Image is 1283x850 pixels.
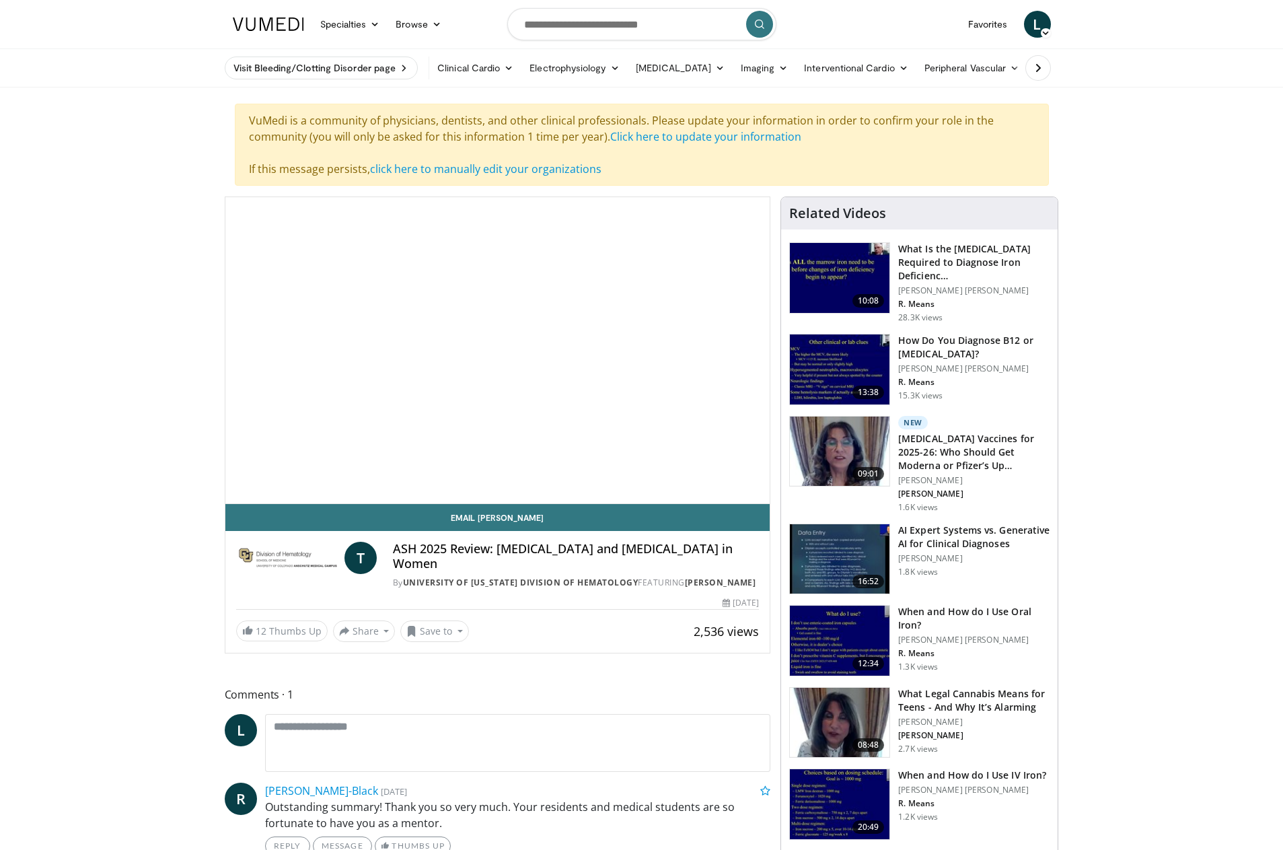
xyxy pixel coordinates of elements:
a: 09:01 New [MEDICAL_DATA] Vaccines for 2025-26: Who Should Get Moderna or Pfizer’s Up… [PERSON_NAM... [789,416,1050,513]
input: Search topics, interventions [507,8,776,40]
a: R [225,783,257,815]
img: 268330c9-313b-413d-8ff2-3cd9a70912fe.150x105_q85_crop-smart_upscale.jpg [790,688,889,758]
h3: What Is the [MEDICAL_DATA] Required to Diagnose Iron Deficienc… [898,242,1050,283]
a: 16:52 AI Expert Systems vs. Generative AI for Clinical Diagnoses [PERSON_NAME] 1.8K views [789,524,1050,595]
a: click here to manually edit your organizations [370,162,601,176]
p: [PERSON_NAME] [898,489,1050,499]
p: 1.3K views [898,662,938,672]
h3: When and How do I Use IV Iron? [898,769,1046,782]
p: 15.3K views [898,390,943,401]
img: 172d2151-0bab-4046-8dbc-7c25e5ef1d9f.150x105_q85_crop-smart_upscale.jpg [790,334,889,404]
p: [PERSON_NAME] [898,717,1050,728]
p: [PERSON_NAME] [898,553,1050,564]
a: [MEDICAL_DATA] [628,55,733,81]
h3: [MEDICAL_DATA] Vaccines for 2025-26: Who Should Get Moderna or Pfizer’s Up… [898,432,1050,472]
a: University of [US_STATE] Division of Hematology [403,577,638,588]
span: 12:34 [852,657,885,670]
a: 12 Thumbs Up [236,621,328,641]
a: L [1024,11,1051,38]
p: [PERSON_NAME] [PERSON_NAME] [898,363,1050,374]
span: Comments 1 [225,686,771,703]
p: 1.2K views [898,812,938,822]
img: University of Colorado Division of Hematology [236,542,339,574]
span: 10:08 [852,294,885,308]
a: Favorites [960,11,1016,38]
img: 210b7036-983c-4937-bd73-ab58786e5846.150x105_q85_crop-smart_upscale.jpg [790,769,889,839]
p: 2.7K views [898,744,938,754]
a: [PERSON_NAME]-Black [265,783,378,798]
button: Share [333,621,396,642]
a: [PERSON_NAME] [685,577,756,588]
img: d9ddfd97-e350-47c1-a34d-5d400e773739.150x105_q85_crop-smart_upscale.jpg [790,417,889,487]
img: 4e9eeae5-b6a7-41be-a190-5c4e432274eb.150x105_q85_crop-smart_upscale.jpg [790,606,889,676]
h3: AI Expert Systems vs. Generative AI for Clinical Diagnoses [898,524,1050,551]
h3: When and How do I Use Oral Iron? [898,605,1050,632]
a: Clinical Cardio [429,55,521,81]
div: [DATE] [723,597,759,609]
a: 20:49 When and How do I Use IV Iron? [PERSON_NAME] [PERSON_NAME] R. Means 1.2K views [789,769,1050,840]
p: 28.3K views [898,312,943,323]
p: R. Means [898,299,1050,310]
span: 20:49 [852,820,885,834]
div: VuMedi is a community of physicians, dentists, and other clinical professionals. Please update yo... [235,104,1049,186]
span: 16:52 [852,575,885,588]
h3: What Legal Cannabis Means for Teens - And Why It’s Alarming [898,687,1050,714]
small: [DATE] [381,785,407,798]
a: 13:38 How Do You Diagnose B12 or [MEDICAL_DATA]? [PERSON_NAME] [PERSON_NAME] R. Means 15.3K views [789,334,1050,405]
p: R. Means [898,798,1046,809]
span: 08:48 [852,738,885,752]
a: Browse [388,11,449,38]
p: Outstanding summary! Thank you so very much. Your residents and medical students are so fortunate... [265,799,771,831]
span: 13:38 [852,386,885,399]
p: R. Means [898,648,1050,659]
div: By FEATURING [393,577,759,589]
p: R. Means [898,377,1050,388]
a: Click here to update your information [610,129,801,144]
p: 1.8K views [898,567,938,577]
a: Peripheral Vascular [916,55,1027,81]
span: 09:01 [852,467,885,481]
a: L [225,714,257,746]
h4: ASH 2025 Review: [MEDICAL_DATA] and [MEDICAL_DATA] in Women [393,542,759,571]
a: Visit Bleeding/Clotting Disorder page [225,57,418,79]
a: 12:34 When and How do I Use Oral Iron? [PERSON_NAME] [PERSON_NAME] R. Means 1.3K views [789,605,1050,676]
span: 2,536 views [694,623,759,639]
a: 08:48 What Legal Cannabis Means for Teens - And Why It’s Alarming [PERSON_NAME] [PERSON_NAME] 2.7... [789,687,1050,758]
img: VuMedi Logo [233,17,304,31]
p: New [898,416,928,429]
a: 10:08 What Is the [MEDICAL_DATA] Required to Diagnose Iron Deficienc… [PERSON_NAME] [PERSON_NAME]... [789,242,1050,323]
p: [PERSON_NAME] [898,475,1050,486]
a: T [344,542,377,574]
p: [PERSON_NAME] [PERSON_NAME] [898,785,1046,795]
p: 1.6K views [898,502,938,513]
p: [PERSON_NAME] [898,730,1050,741]
span: 12 [256,625,266,637]
p: [PERSON_NAME] [PERSON_NAME] [898,635,1050,645]
a: Imaging [733,55,797,81]
a: Email [PERSON_NAME] [225,504,770,531]
a: Interventional Cardio [796,55,916,81]
h3: How Do You Diagnose B12 or [MEDICAL_DATA]? [898,334,1050,361]
h4: Related Videos [789,205,886,221]
img: 1bf82db2-8afa-4218-83ea-e842702db1c4.150x105_q85_crop-smart_upscale.jpg [790,524,889,594]
button: Save to [400,621,469,642]
p: [PERSON_NAME] [PERSON_NAME] [898,285,1050,296]
img: 15adaf35-b496-4260-9f93-ea8e29d3ece7.150x105_q85_crop-smart_upscale.jpg [790,243,889,313]
video-js: Video Player [225,197,770,504]
a: Electrophysiology [521,55,627,81]
a: Specialties [312,11,388,38]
